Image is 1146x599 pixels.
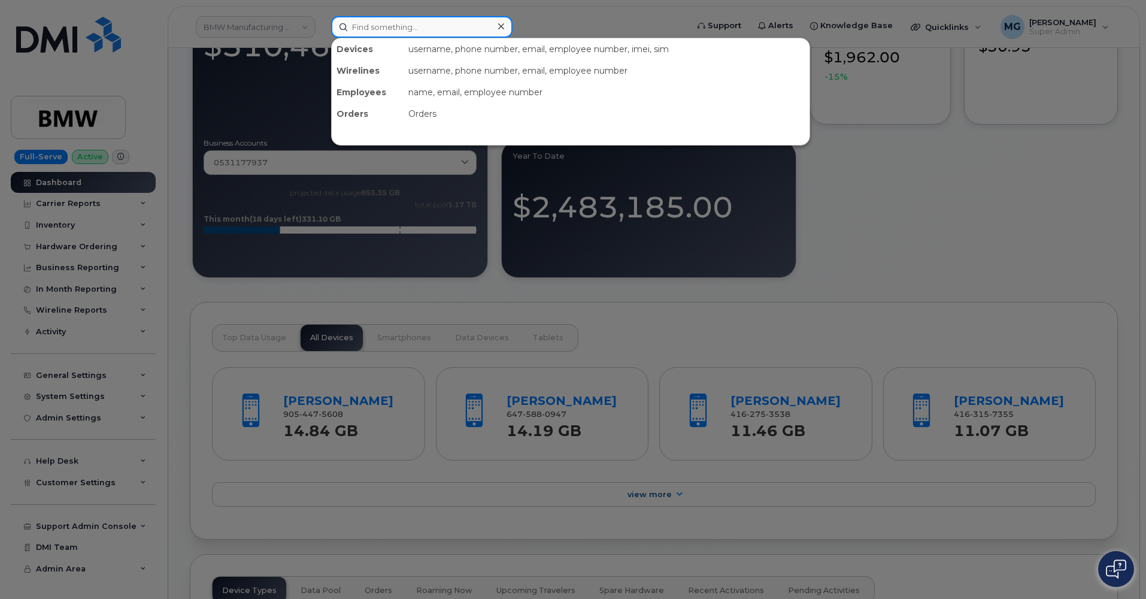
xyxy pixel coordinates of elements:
[331,16,513,38] input: Find something...
[404,103,810,125] div: Orders
[404,81,810,103] div: name, email, employee number
[404,60,810,81] div: username, phone number, email, employee number
[1106,559,1126,579] img: Open chat
[404,38,810,60] div: username, phone number, email, employee number, imei, sim
[332,60,404,81] div: Wirelines
[332,103,404,125] div: Orders
[332,38,404,60] div: Devices
[332,81,404,103] div: Employees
